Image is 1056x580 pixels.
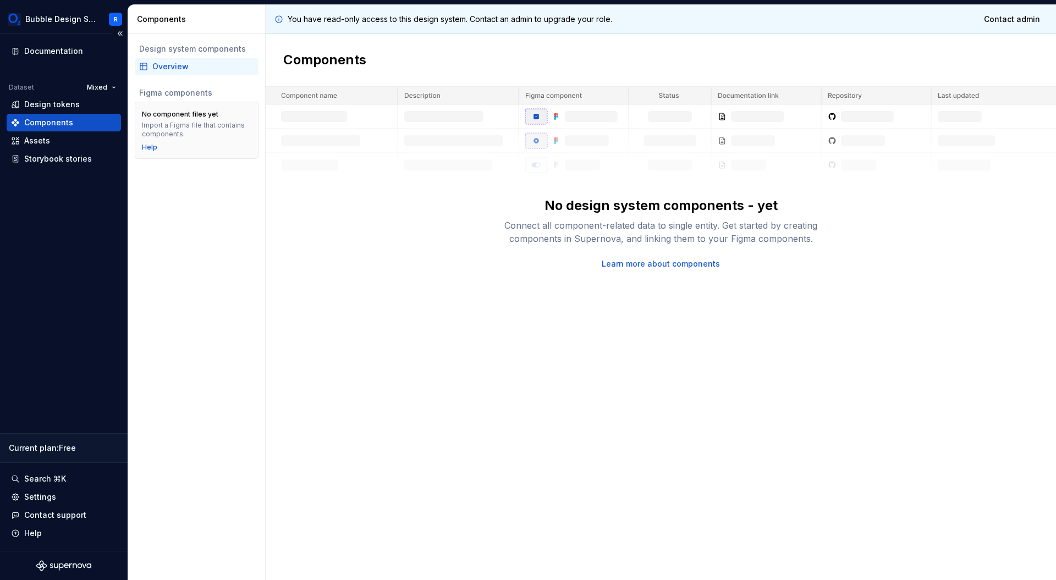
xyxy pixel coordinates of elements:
[139,43,254,54] div: Design system components
[24,473,66,484] div: Search ⌘K
[283,51,366,69] h2: Components
[24,153,92,164] div: Storybook stories
[977,9,1047,29] a: Contact admin
[7,96,121,113] a: Design tokens
[984,14,1040,25] span: Contact admin
[9,83,34,92] div: Dataset
[24,117,73,128] div: Components
[8,13,21,26] img: 1a847f6c-1245-4c66-adf2-ab3a177fc91e.png
[485,219,837,245] div: Connect all component-related data to single entity. Get started by creating components in Supern...
[9,443,119,454] div: Current plan : Free
[139,87,254,98] div: Figma components
[36,560,91,571] svg: Supernova Logo
[7,42,121,60] a: Documentation
[24,46,83,57] div: Documentation
[7,470,121,488] button: Search ⌘K
[87,83,107,92] span: Mixed
[7,150,121,168] a: Storybook stories
[142,143,157,152] a: Help
[25,14,96,25] div: Bubble Design System
[142,110,218,119] div: No component files yet
[7,114,121,131] a: Components
[602,258,720,269] a: Learn more about components
[112,26,128,41] button: Collapse sidebar
[7,506,121,524] button: Contact support
[24,510,86,521] div: Contact support
[7,524,121,542] button: Help
[2,7,125,31] button: Bubble Design SystemR
[288,14,612,25] p: You have read-only access to this design system. Contact an admin to upgrade your role.
[7,132,121,150] a: Assets
[24,491,56,502] div: Settings
[24,99,80,110] div: Design tokens
[7,488,121,506] a: Settings
[142,121,251,139] div: Import a Figma file that contains components.
[137,14,261,25] div: Components
[544,197,778,214] div: No design system components - yet
[114,15,118,24] div: R
[24,528,42,539] div: Help
[135,58,258,75] a: Overview
[24,135,50,146] div: Assets
[82,80,121,95] button: Mixed
[152,61,254,72] div: Overview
